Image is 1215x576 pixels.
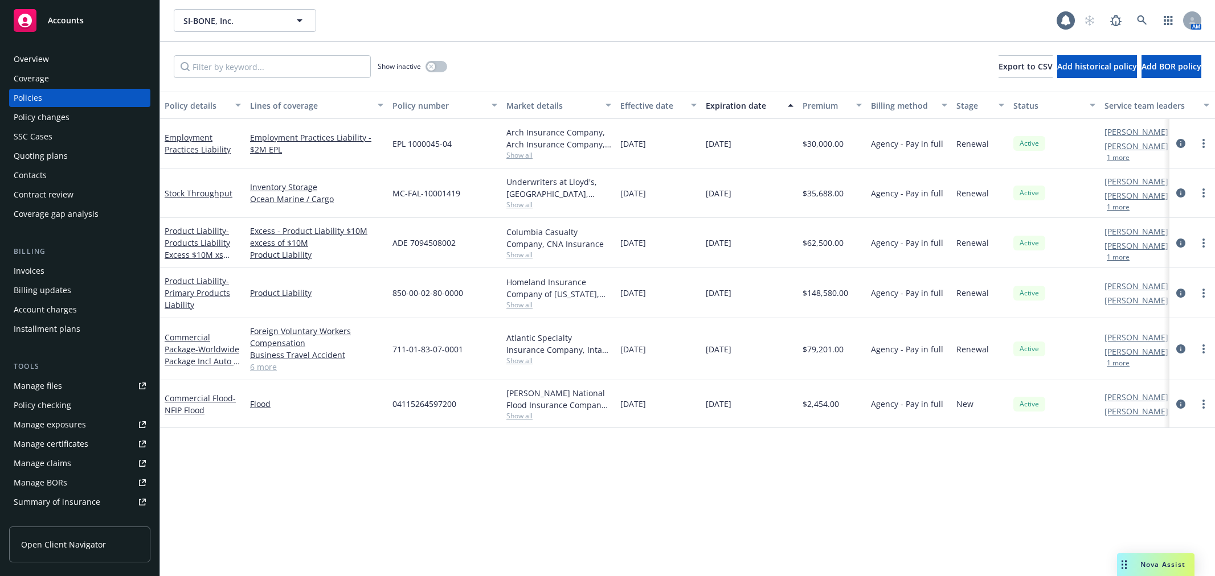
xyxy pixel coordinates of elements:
div: Account charges [14,301,77,319]
a: Product Liability [250,287,383,299]
span: Show inactive [378,61,421,71]
button: Policy number [388,92,502,119]
span: - NFIP Flood [165,393,236,415]
a: Report a Bug [1104,9,1127,32]
div: Coverage gap analysis [14,205,99,223]
a: Account charges [9,301,150,319]
a: more [1197,137,1210,150]
div: Premium [803,100,849,112]
span: Agency - Pay in full [871,287,943,299]
a: circleInformation [1174,286,1188,300]
button: 1 more [1107,360,1130,367]
span: Show all [506,356,611,365]
a: circleInformation [1174,342,1188,356]
div: Policies [14,89,42,107]
a: Policies [9,89,150,107]
a: Foreign Voluntary Workers Compensation [250,325,383,349]
div: Tools [9,361,150,372]
a: circleInformation [1174,236,1188,250]
a: Stock Throughput [165,188,232,199]
span: [DATE] [706,237,731,249]
span: [DATE] [706,187,731,199]
span: Active [1018,288,1041,298]
a: [PERSON_NAME] [1104,175,1168,187]
a: Manage files [9,377,150,395]
span: Open Client Navigator [21,538,106,550]
div: Contacts [14,166,47,184]
span: [DATE] [620,138,646,150]
a: Manage claims [9,454,150,472]
span: Show all [506,150,611,160]
a: Excess - Product Liability $10M excess of $10M [250,225,383,249]
span: Renewal [956,343,989,355]
button: Export to CSV [999,55,1053,78]
span: [DATE] [706,287,731,299]
span: Active [1018,238,1041,248]
div: Expiration date [706,100,781,112]
div: Arch Insurance Company, Arch Insurance Company, CRC Group [506,126,611,150]
a: 6 more [250,361,383,373]
a: Policy changes [9,108,150,126]
span: Agency - Pay in full [871,187,943,199]
div: Policy details [165,100,228,112]
a: more [1197,286,1210,300]
span: Show all [506,200,611,209]
div: Policy AI ingestions [14,512,87,530]
a: [PERSON_NAME] [1104,225,1168,237]
a: Manage exposures [9,415,150,434]
div: Market details [506,100,599,112]
button: Add BOR policy [1142,55,1201,78]
div: Installment plans [14,320,80,338]
span: MC-FAL-10001419 [392,187,460,199]
a: Policy AI ingestions [9,512,150,530]
a: Product Liability [250,249,383,261]
div: Manage certificates [14,435,88,453]
div: Stage [956,100,992,112]
span: SI-BONE, Inc. [183,15,282,27]
span: - Worldwide Package Incl Auto & Umbrella [165,344,240,378]
a: [PERSON_NAME] [1104,280,1168,292]
button: Expiration date [701,92,798,119]
div: Columbia Casualty Company, CNA Insurance [506,226,611,250]
span: Renewal [956,138,989,150]
a: Overview [9,50,150,68]
span: Agency - Pay in full [871,237,943,249]
a: Inventory Storage [250,181,383,193]
a: [PERSON_NAME] [1104,345,1168,357]
span: Show all [506,411,611,421]
a: circleInformation [1174,186,1188,200]
a: [PERSON_NAME] [1104,405,1168,417]
a: circleInformation [1174,397,1188,411]
span: [DATE] [706,398,731,410]
div: Policy number [392,100,485,112]
div: Manage files [14,377,62,395]
div: Contract review [14,186,73,204]
button: Lines of coverage [246,92,388,119]
div: Homeland Insurance Company of [US_STATE], Intact Insurance [506,276,611,300]
a: SSC Cases [9,127,150,146]
a: [PERSON_NAME] [1104,190,1168,201]
a: more [1197,186,1210,200]
div: Effective date [620,100,684,112]
a: more [1197,342,1210,356]
span: Accounts [48,16,84,25]
a: [PERSON_NAME] [1104,391,1168,403]
a: Ocean Marine / Cargo [250,193,383,205]
a: [PERSON_NAME] [1104,126,1168,138]
div: Billing method [871,100,935,112]
span: [DATE] [620,343,646,355]
input: Filter by keyword... [174,55,371,78]
div: Billing updates [14,281,71,299]
a: [PERSON_NAME] [1104,294,1168,306]
a: Employment Practices Liability [165,132,231,155]
div: Atlantic Specialty Insurance Company, Intact Insurance [506,332,611,356]
span: [DATE] [620,287,646,299]
a: Commercial Flood [165,393,236,415]
span: [DATE] [620,187,646,199]
a: Invoices [9,262,150,280]
a: Manage BORs [9,474,150,492]
span: $30,000.00 [803,138,844,150]
button: Nova Assist [1117,553,1194,576]
div: Policy changes [14,108,69,126]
